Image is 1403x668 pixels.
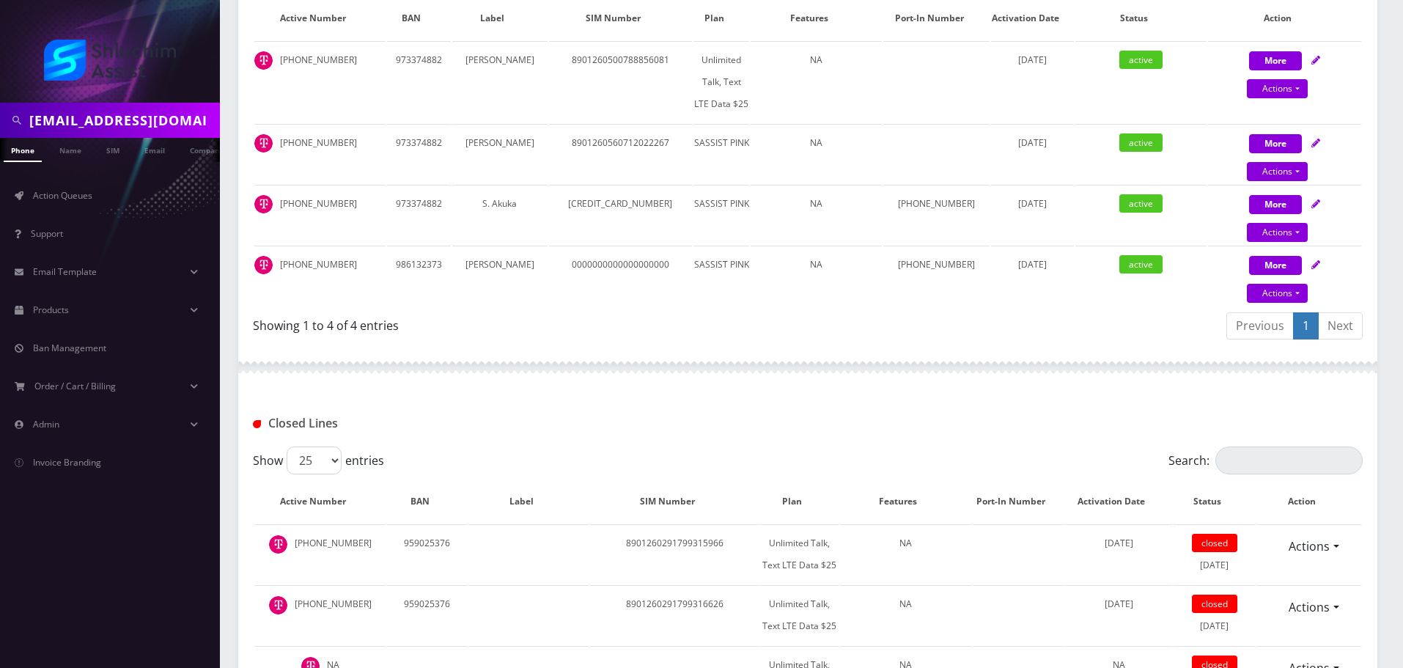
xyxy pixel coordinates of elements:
th: BAN: activate to sort column ascending [387,480,467,523]
td: 959025376 [387,585,467,645]
td: 0000000000000000000 [549,246,693,305]
td: SASSIST PINK [693,185,749,244]
img: t_img.png [269,596,287,614]
a: Actions [1279,593,1339,621]
img: t_img.png [254,134,273,153]
td: NA [751,124,882,183]
td: 8901260291799316626 [590,585,759,645]
img: Closed Lines [253,420,261,428]
th: Plan: activate to sort column ascending [761,480,839,523]
span: active [1119,51,1163,69]
a: Name [52,138,89,161]
td: 973374882 [387,41,451,122]
span: [DATE] [1018,258,1047,271]
button: More [1249,256,1302,275]
td: [PHONE_NUMBER] [254,585,386,645]
td: 959025376 [387,524,467,584]
h1: Closed Lines [253,416,608,430]
th: Label: activate to sort column ascending [468,480,588,523]
a: Email [137,138,172,161]
td: [CREDIT_CARD_NUMBER] [549,185,693,244]
td: Unlimited Talk, Text LTE Data $25 [693,41,749,122]
a: Actions [1247,162,1308,181]
th: Active Number: activate to sort column descending [254,480,386,523]
span: Support [31,227,63,240]
span: active [1119,255,1163,274]
a: Actions [1279,532,1339,560]
td: SASSIST PINK [693,124,749,183]
button: More [1249,51,1302,70]
td: [DATE] [1174,524,1255,584]
td: [PHONE_NUMBER] [883,246,990,305]
span: Ban Management [33,342,106,354]
td: NA [840,524,971,584]
td: 973374882 [387,185,451,244]
span: [DATE] [1105,598,1133,610]
input: Search in Company [29,106,216,134]
span: Products [33,304,69,316]
td: 973374882 [387,124,451,183]
select: Showentries [287,447,342,474]
img: t_img.png [254,195,273,213]
a: Phone [4,138,42,162]
label: Search: [1168,447,1363,474]
td: Unlimited Talk, Text LTE Data $25 [761,585,839,645]
img: t_img.png [254,51,273,70]
td: [PHONE_NUMBER] [883,185,990,244]
img: t_img.png [254,256,273,274]
img: t_img.png [269,535,287,554]
span: Order / Cart / Billing [34,380,116,392]
a: 1 [1293,312,1319,339]
span: Email Template [33,265,97,278]
button: More [1249,195,1302,214]
span: Admin [33,418,59,430]
span: closed [1192,534,1237,552]
td: [PERSON_NAME] [452,41,548,122]
label: Show entries [253,447,384,474]
td: 8901260291799315966 [590,524,759,584]
a: Previous [1226,312,1294,339]
td: NA [751,246,882,305]
span: closed [1192,595,1237,613]
img: Shluchim Assist [44,40,176,81]
td: Unlimited Talk, Text LTE Data $25 [761,524,839,584]
th: Activation Date: activate to sort column ascending [1066,480,1173,523]
button: More [1249,134,1302,153]
th: Action : activate to sort column ascending [1257,480,1361,523]
span: Invoice Branding [33,456,101,469]
a: Actions [1247,79,1308,98]
th: Port-In Number: activate to sort column ascending [973,480,1064,523]
td: [PERSON_NAME] [452,124,548,183]
td: [PHONE_NUMBER] [254,246,386,305]
td: [PHONE_NUMBER] [254,41,386,122]
span: active [1119,194,1163,213]
input: Search: [1215,447,1363,474]
span: [DATE] [1105,537,1133,549]
td: NA [751,185,882,244]
a: Actions [1247,223,1308,242]
td: 986132373 [387,246,451,305]
div: Showing 1 to 4 of 4 entries [253,311,797,334]
td: S. Akuka [452,185,548,244]
span: [DATE] [1018,197,1047,210]
span: active [1119,133,1163,152]
a: SIM [99,138,127,161]
span: [DATE] [1018,54,1047,66]
th: SIM Number: activate to sort column ascending [590,480,759,523]
a: Company [183,138,232,161]
span: Action Queues [33,189,92,202]
a: Actions [1247,284,1308,303]
td: [PHONE_NUMBER] [254,524,386,584]
span: [DATE] [1018,136,1047,149]
th: Features: activate to sort column ascending [840,480,971,523]
a: Next [1318,312,1363,339]
td: NA [751,41,882,122]
td: [PHONE_NUMBER] [254,124,386,183]
td: [DATE] [1174,585,1255,645]
td: [PHONE_NUMBER] [254,185,386,244]
td: 8901260560712022267 [549,124,693,183]
td: SASSIST PINK [693,246,749,305]
td: 8901260500788856081 [549,41,693,122]
td: [PERSON_NAME] [452,246,548,305]
th: Status: activate to sort column ascending [1174,480,1255,523]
